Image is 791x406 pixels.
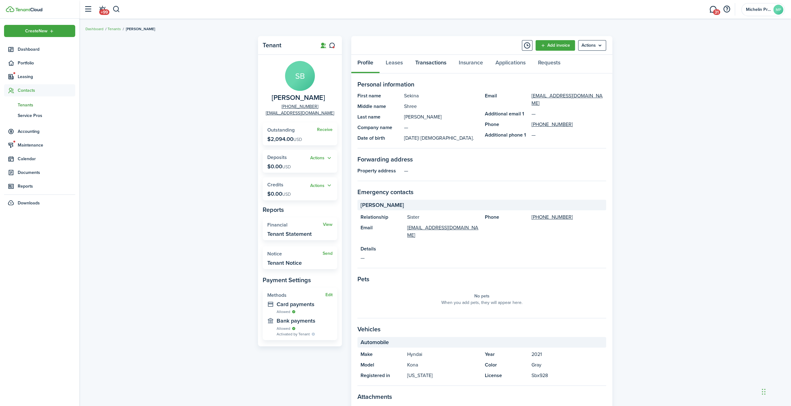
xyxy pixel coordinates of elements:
panel-main-placeholder-description: When you add pets, they will appear here. [441,299,522,306]
panel-main-description: — [404,124,479,131]
button: Actions [310,182,333,189]
panel-main-section-title: Pets [357,274,606,284]
panel-main-title: Color [485,361,528,369]
span: Service Pros [18,112,75,119]
panel-main-title: Email [485,92,528,107]
iframe: Chat Widget [760,376,791,406]
span: Reports [18,183,75,189]
a: View [323,222,333,227]
panel-main-title: Property address [357,167,401,175]
a: Reports [4,180,75,192]
avatar-text: SB [285,61,315,91]
avatar-text: MP [773,5,783,15]
panel-main-section-title: Forwarding address [357,155,606,164]
panel-main-section-title: Emergency contacts [357,187,606,197]
panel-main-title: Last name [357,113,401,121]
widget-stats-description: Tenant Statement [267,231,312,237]
panel-main-title: Relationship [361,213,404,221]
a: Service Pros [4,110,75,121]
a: Transactions [409,55,453,73]
a: Requests [532,55,567,73]
a: [PHONE_NUMBER] [282,103,318,110]
p: $2,094.00 [267,136,302,142]
span: Allowed [277,326,290,331]
a: [EMAIL_ADDRESS][DOMAIN_NAME] [531,92,606,107]
panel-main-description: Kona [407,361,479,369]
a: Notifications [96,2,108,17]
span: +99 [99,9,109,15]
span: Calendar [18,156,75,162]
a: Add invoice [536,40,575,51]
widget-stats-description: Bank payments [277,318,333,324]
panel-main-title: Additional email 1 [485,110,528,118]
widget-stats-description: Card payments [277,301,333,307]
panel-main-description: Sekina [404,92,479,100]
span: Allowed [277,309,290,315]
a: Dashboard [85,26,103,32]
img: TenantCloud [15,8,42,12]
a: [EMAIL_ADDRESS][DOMAIN_NAME] [407,224,479,239]
panel-main-description: Sister [407,213,479,221]
a: [PHONE_NUMBER] [531,213,573,221]
panel-main-title: Middle name [357,103,401,110]
button: Timeline [522,40,532,51]
a: Dashboard [4,43,75,55]
a: Send [323,251,333,256]
panel-main-subtitle: Payment Settings [263,275,337,285]
panel-main-subtitle: Reports [263,205,337,214]
span: Michelin Properties LLC [746,7,771,12]
panel-main-section-title: Attachments [357,392,606,401]
panel-main-section-title: Vehicles [357,324,606,334]
span: Accounting [18,128,75,135]
panel-main-title: Model [361,361,404,369]
panel-main-description: — [404,167,606,175]
button: Search [113,4,120,15]
button: Actions [310,155,333,162]
menu-btn: Actions [578,40,606,51]
span: Outstanding [267,126,295,133]
button: Open sidebar [82,3,94,15]
span: Credits [267,181,283,188]
panel-main-title: Year [485,351,528,358]
panel-main-description: Hyndai [407,351,479,358]
span: USD [282,191,291,198]
panel-main-title: License [485,372,528,379]
panel-main-title: First name [357,92,401,100]
panel-main-title: Registered in [361,372,404,379]
p: $0.00 [267,163,291,170]
span: USD [282,164,291,170]
a: [PHONE_NUMBER] [531,121,573,128]
widget-stats-title: Methods [267,292,325,298]
a: Leases [379,55,409,73]
widget-stats-title: Financial [267,222,323,228]
a: Applications [489,55,532,73]
button: Edit [325,292,333,297]
a: Messaging [707,2,719,17]
panel-main-title: Tenant [263,42,312,49]
button: Open menu [310,155,333,162]
span: USD [293,136,302,143]
p: $0.00 [267,191,291,197]
span: Portfolio [18,60,75,66]
panel-main-section-header: Automobile [357,337,606,348]
panel-main-title: Date of birth [357,134,401,142]
span: Dashboard [18,46,75,53]
span: Leasing [18,73,75,80]
span: [PERSON_NAME] [361,201,404,209]
panel-main-title: Phone [485,213,528,221]
div: Drag [762,382,766,401]
panel-main-title: Make [361,351,404,358]
panel-main-title: Phone [485,121,528,128]
span: Contacts [18,87,75,94]
panel-main-description: [US_STATE] [407,372,479,379]
panel-main-placeholder-title: No pets [474,293,490,299]
widget-stats-title: Notice [267,251,323,257]
panel-main-description: Sbx928 [531,372,603,379]
a: Insurance [453,55,489,73]
widget-stats-description: Tenant Notice [267,260,302,266]
panel-main-description: 2021 [531,351,603,358]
